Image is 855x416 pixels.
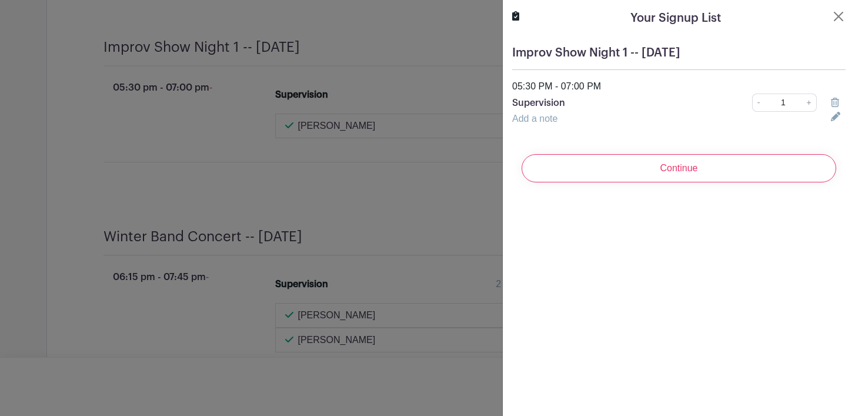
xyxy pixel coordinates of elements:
div: 05:30 PM - 07:00 PM [505,79,853,94]
a: Add a note [512,114,557,124]
a: + [802,94,817,112]
input: Continue [522,154,836,182]
button: Close [831,9,846,24]
h5: Improv Show Night 1 -- [DATE] [512,46,846,60]
p: Supervision [512,96,701,110]
a: - [752,94,765,112]
h5: Your Signup List [630,9,721,27]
